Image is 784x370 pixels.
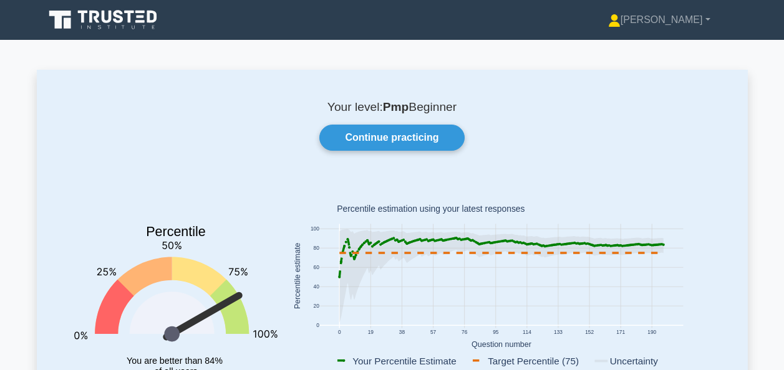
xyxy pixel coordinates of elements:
[319,125,464,151] a: Continue practicing
[313,284,319,290] text: 40
[554,329,563,335] text: 133
[493,329,499,335] text: 95
[462,329,468,335] text: 76
[337,204,525,214] text: Percentile estimation using your latest responses
[313,303,319,310] text: 20
[67,100,718,115] p: Your level: Beginner
[616,329,625,335] text: 171
[127,356,223,366] tspan: You are better than 84%
[399,329,405,335] text: 38
[585,329,594,335] text: 152
[578,7,740,32] a: [PERSON_NAME]
[310,226,319,232] text: 100
[293,243,302,309] text: Percentile estimate
[472,340,531,349] text: Question number
[522,329,531,335] text: 114
[313,245,319,252] text: 80
[383,100,409,113] b: Pmp
[647,329,656,335] text: 190
[146,224,206,239] text: Percentile
[316,323,319,329] text: 0
[367,329,374,335] text: 19
[430,329,436,335] text: 57
[337,329,341,335] text: 0
[313,265,319,271] text: 60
